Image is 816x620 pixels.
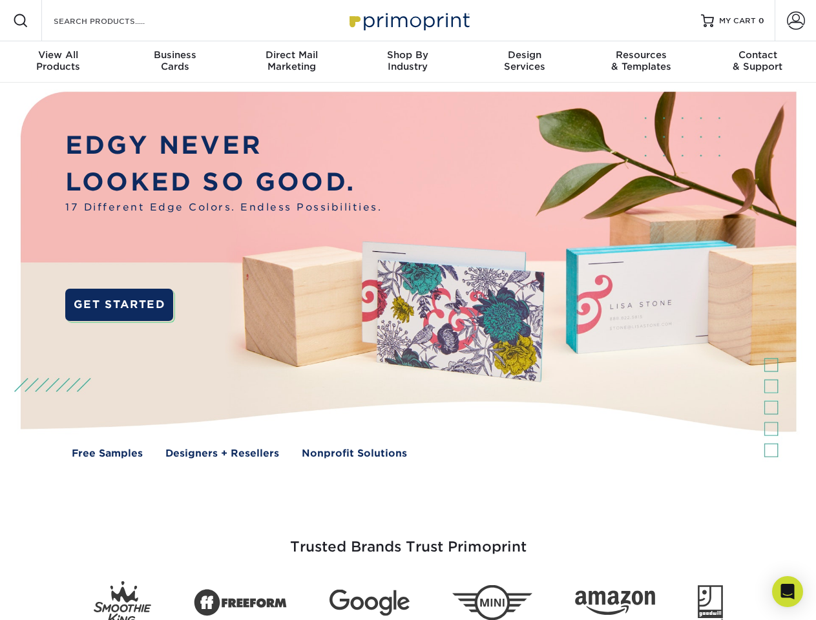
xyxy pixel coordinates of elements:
a: Free Samples [72,446,143,461]
div: Industry [350,49,466,72]
p: LOOKED SO GOOD. [65,164,382,201]
a: DesignServices [466,41,583,83]
span: Direct Mail [233,49,350,61]
h3: Trusted Brands Trust Primoprint [30,508,786,571]
span: Business [116,49,233,61]
img: Amazon [575,591,655,615]
a: Nonprofit Solutions [302,446,407,461]
a: Contact& Support [700,41,816,83]
div: & Support [700,49,816,72]
div: & Templates [583,49,699,72]
div: Open Intercom Messenger [772,576,803,607]
span: 0 [758,16,764,25]
div: Services [466,49,583,72]
a: Shop ByIndustry [350,41,466,83]
a: Designers + Resellers [165,446,279,461]
span: MY CART [719,15,756,26]
iframe: Google Customer Reviews [3,581,110,615]
span: Design [466,49,583,61]
input: SEARCH PRODUCTS..... [52,13,178,28]
div: Marketing [233,49,350,72]
img: Goodwill [698,585,723,620]
a: Resources& Templates [583,41,699,83]
img: Primoprint [344,6,473,34]
p: EDGY NEVER [65,127,382,164]
a: BusinessCards [116,41,233,83]
div: Cards [116,49,233,72]
a: Direct MailMarketing [233,41,350,83]
span: Contact [700,49,816,61]
img: Google [330,590,410,616]
span: 17 Different Edge Colors. Endless Possibilities. [65,200,382,215]
span: Shop By [350,49,466,61]
span: Resources [583,49,699,61]
a: GET STARTED [65,289,173,321]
